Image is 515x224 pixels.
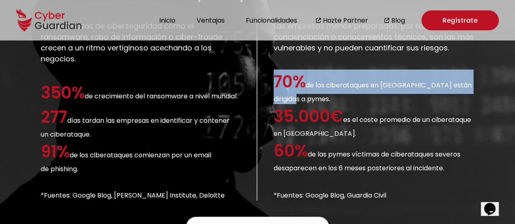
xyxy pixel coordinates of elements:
[481,191,507,216] iframe: chat widget
[391,15,405,26] a: Blog
[274,70,474,104] p: de los ciberataques en [GEOGRAPHIC_DATA] están dirigidos a pymes.
[41,106,67,128] span: 277
[41,190,240,200] p: *Fuentes: Google Blog, [PERSON_NAME] Institute, Deloitte
[323,15,368,26] a: Hazte Partner
[41,105,240,139] p: días tardan las empresas en identificar y contener un ciberataque.
[41,81,85,104] span: 350%
[243,15,300,26] button: Funcionalidades
[274,70,306,93] span: 70%
[274,190,474,200] p: *Fuentes: Google Blog, Guardia Civil
[274,139,308,162] span: 60%
[274,104,474,139] p: es el coste promedio de un ciberataque en [GEOGRAPHIC_DATA].
[274,139,474,173] p: de las pymes víctimas de ciberataques severos desaparecen en los 6 meses posteriores al incidente.
[41,80,240,105] p: de crecimiento del ransomware a nivel mundial.
[41,140,70,163] span: 91%
[421,11,499,30] a: Regístrate
[157,15,178,26] button: Inicio
[274,105,343,128] span: 35.000€
[41,139,240,174] p: de los ciberataques comienzan por un email de phishing.
[41,20,240,64] h3: Las amenazas de ciberseguridad como el ransomware, robo de información o ciber-fraude crecen a un...
[194,15,227,26] button: Ventajas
